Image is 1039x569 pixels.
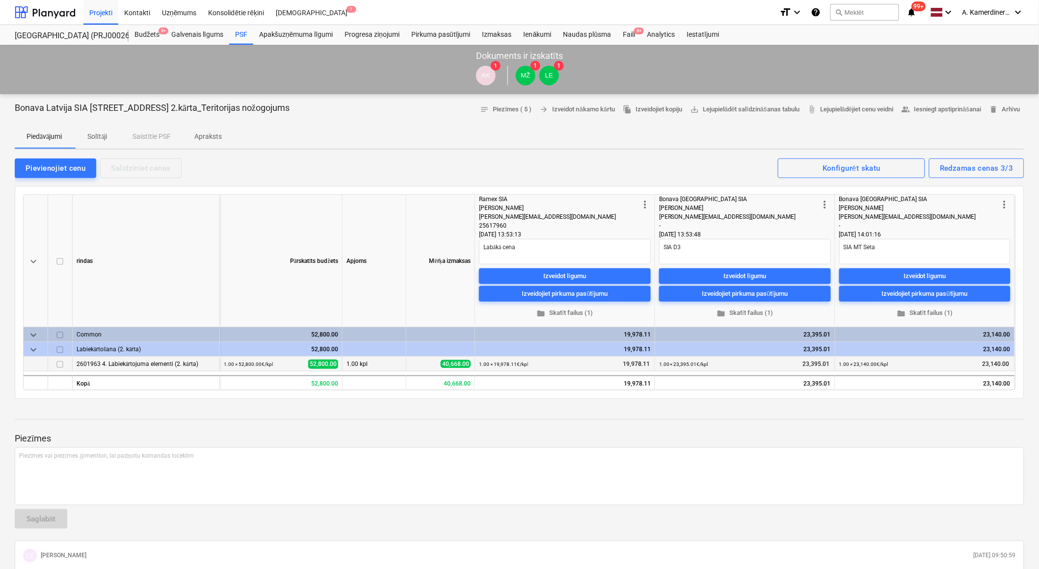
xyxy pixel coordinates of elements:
[477,25,518,45] div: Izmaksas
[405,25,477,45] a: Pirkuma pasūtījumi
[990,522,1039,569] iframe: Chat Widget
[659,213,796,220] span: [PERSON_NAME][EMAIL_ADDRESS][DOMAIN_NAME]
[807,105,816,114] span: attach_file
[85,131,109,142] p: Solītāji
[441,360,471,368] span: 40,668.00
[479,342,651,357] div: 19,978.11
[839,362,888,367] small: 1.00 × 23,140.00€ / kpl
[985,102,1024,117] button: Arhīvu
[702,288,788,300] div: Izveidojiet pirkuma pasūtījumu
[479,213,616,220] span: [PERSON_NAME][EMAIL_ADDRESS][DOMAIN_NAME]
[803,102,897,117] a: Lejupielādējiet cenu veidni
[823,162,880,175] div: Konfigurēt skatu
[655,375,835,390] div: 23,395.01
[343,195,406,327] div: Apjoms
[479,362,528,367] small: 1.00 × 19,978.11€ / kpl
[659,221,819,230] div: -
[516,66,535,85] div: Matīss Žunda-Rimšāns
[943,6,955,18] i: keyboard_arrow_down
[839,342,1011,357] div: 23,140.00
[406,375,475,390] div: 40,668.00
[480,105,489,114] span: notes
[839,221,999,230] div: -
[686,102,803,117] a: Lejupielādēt salīdzināšanas tabulu
[522,288,608,300] div: Izveidojiet pirkuma pasūtījumu
[220,375,343,390] div: 52,800.00
[843,308,1007,319] span: Skatīt failus (1)
[15,102,290,114] p: Bonava Latvija SIA [STREET_ADDRESS] 2.kārta_Teritorijas nožogojums
[882,288,968,300] div: Izveidojiet pirkuma pasūtījumu
[659,239,831,264] textarea: SIA D3
[346,6,356,13] span: 1
[480,104,532,115] span: Piezīmes ( 5 )
[27,344,39,356] span: keyboard_arrow_down
[479,239,651,264] textarea: Labākā cena
[999,199,1011,210] span: more_vert
[479,327,651,342] div: 19,978.11
[839,204,999,212] div: [PERSON_NAME]
[224,362,273,367] small: 1.00 × 52,800.00€ / kpl
[521,72,530,79] span: MŽ
[835,375,1015,390] div: 23,140.00
[717,309,726,317] span: folder
[539,66,559,85] div: Lāsma Erharde
[791,6,803,18] i: keyboard_arrow_down
[406,195,475,327] div: Mērķa izmaksas
[545,72,553,79] span: LE
[663,308,827,319] span: Skatīt failus (1)
[475,375,655,390] div: 19,978.11
[159,27,168,34] span: 9+
[839,327,1011,342] div: 23,140.00
[479,286,651,302] button: Izveidojiet pirkuma pasūtījumu
[802,360,831,368] span: 23,395.01
[224,342,338,357] div: 52,800.00
[1012,6,1024,18] i: keyboard_arrow_down
[835,8,843,16] span: search
[617,25,641,45] div: Faili
[902,104,982,115] span: Iesniegt apstiprināšanai
[479,195,639,204] div: Ramex SIA
[681,25,725,45] a: Iestatījumi
[554,61,564,71] span: 1
[558,25,617,45] a: Naudas plūsma
[536,102,619,117] button: Izveidot nākamo kārtu
[839,286,1011,302] button: Izveidojiet pirkuma pasūtījumu
[27,256,39,267] span: keyboard_arrow_down
[690,105,699,114] span: save_alt
[659,204,819,212] div: [PERSON_NAME]
[659,268,831,284] button: Izveidot līgumu
[623,105,632,114] span: file_copy
[224,327,338,342] div: 52,800.00
[220,195,343,327] div: Pārskatīts budžets
[129,25,165,45] div: Budžets
[479,268,651,284] button: Izveidot līgumu
[619,102,686,117] button: Izveidojiet kopiju
[15,31,117,41] div: [GEOGRAPHIC_DATA] (PRJ0002627, K-1 un K-2(2.kārta) 2601960
[479,306,651,321] button: Skatīt failus (1)
[540,104,615,115] span: Izveidot nākamo kārtu
[483,308,647,319] span: Skatīt failus (1)
[690,104,799,115] span: Lejupielādēt salīdzināšanas tabulu
[308,360,338,369] span: 52,800.00
[476,102,536,117] button: Piezīmes ( 5 )
[73,195,220,327] div: rindas
[779,6,791,18] i: format_size
[641,25,681,45] a: Analytics
[481,72,490,79] span: AK
[229,25,253,45] a: PSF
[27,131,62,142] p: Piedāvājumi
[929,158,1024,178] button: Redzamas cenas 3/3
[634,27,644,34] span: 9+
[659,286,831,302] button: Izveidojiet pirkuma pasūtījumu
[659,327,831,342] div: 23,395.01
[253,25,339,45] a: Apakšuzņēmuma līgumi
[77,357,215,371] div: 2601963 4. Labiekārtojuma elementi (2. kārta)
[343,357,406,371] div: 1.00 kpl
[839,213,976,220] span: [PERSON_NAME][EMAIL_ADDRESS][DOMAIN_NAME]
[476,66,496,85] div: Aleksandrs Kamerdinerovs
[897,309,906,317] span: folder
[982,360,1011,368] span: 23,140.00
